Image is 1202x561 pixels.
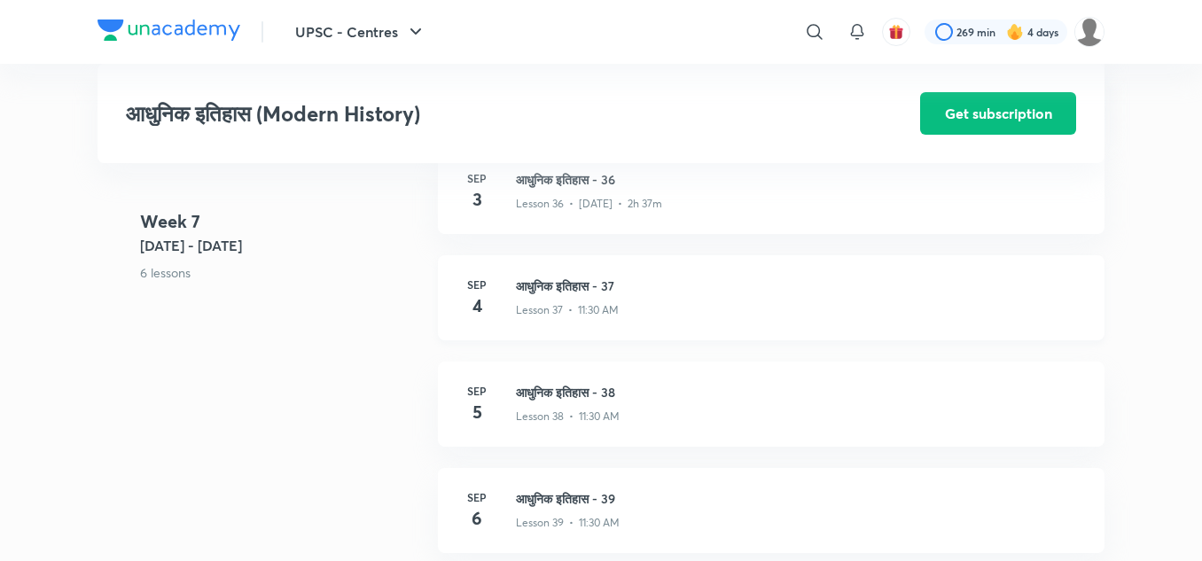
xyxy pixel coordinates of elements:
[459,399,495,425] h4: 5
[1006,23,1024,41] img: streak
[459,186,495,213] h4: 3
[920,92,1076,135] button: Get subscription
[459,505,495,532] h4: 6
[140,208,424,235] h4: Week 7
[285,14,437,50] button: UPSC - Centres
[459,489,495,505] h6: Sep
[459,292,495,319] h4: 4
[882,18,910,46] button: avatar
[516,302,619,318] p: Lesson 37 • 11:30 AM
[516,489,1083,508] h3: आधुनिक इतिहास - 39
[888,24,904,40] img: avatar
[140,263,424,282] p: 6 lessons
[459,383,495,399] h6: Sep
[459,277,495,292] h6: Sep
[516,409,620,425] p: Lesson 38 • 11:30 AM
[1074,17,1104,47] img: amit tripathi
[516,170,1083,189] h3: आधुनिक इतिहास - 36
[459,170,495,186] h6: Sep
[438,255,1104,362] a: Sep4आधुनिक इतिहास - 37Lesson 37 • 11:30 AM
[516,515,620,531] p: Lesson 39 • 11:30 AM
[98,19,240,45] a: Company Logo
[98,19,240,41] img: Company Logo
[438,362,1104,468] a: Sep5आधुनिक इतिहास - 38Lesson 38 • 11:30 AM
[126,101,820,127] h3: आधुनिक इतिहास (Modern History)
[516,277,1083,295] h3: आधुनिक इतिहास - 37
[516,196,662,212] p: Lesson 36 • [DATE] • 2h 37m
[140,235,424,256] h5: [DATE] - [DATE]
[438,149,1104,255] a: Sep3आधुनिक इतिहास - 36Lesson 36 • [DATE] • 2h 37m
[516,383,1083,401] h3: आधुनिक इतिहास - 38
